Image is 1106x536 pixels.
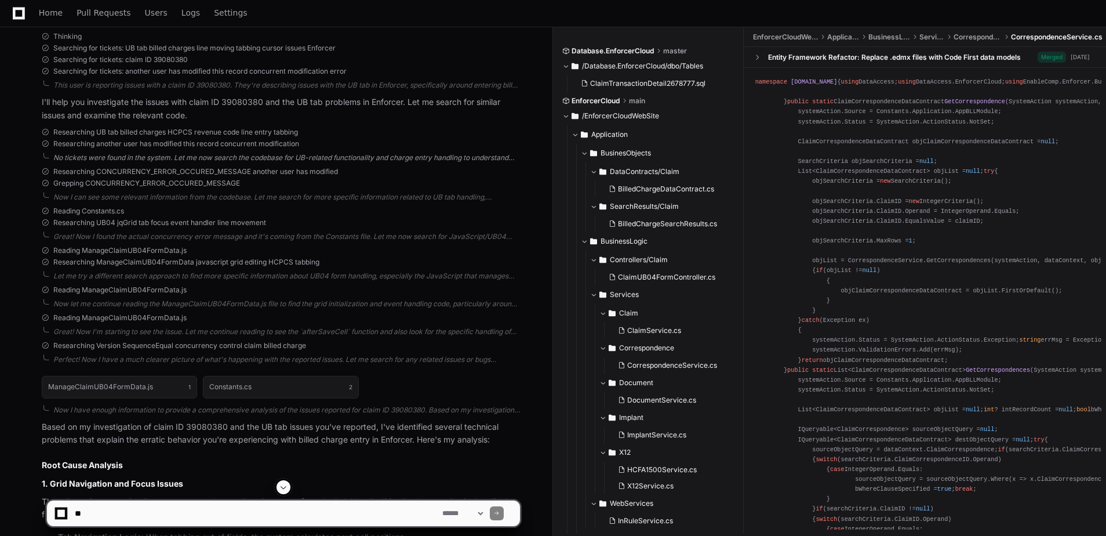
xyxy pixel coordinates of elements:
div: Great! Now I'm starting to see the issue. Let me continue reading to see the `afterSaveCell` func... [53,327,520,336]
svg: Directory [599,165,606,179]
svg: Directory [609,306,616,320]
div: Let me try a different search approach to find more specific information about UB04 form handling... [53,271,520,281]
span: switch [816,456,837,463]
button: BilledChargeSearchResults.cs [604,216,747,232]
span: ClaimUB04FormController.cs [618,273,715,282]
span: Logs [181,9,200,16]
svg: Directory [590,146,597,160]
span: ClaimTransactionDetail2678777.sql [590,79,705,88]
span: Settings [214,9,247,16]
span: if [998,446,1005,453]
button: DataContracts/Claim [590,162,754,181]
span: /EnforcerCloudWebSite [582,111,659,121]
svg: Directory [599,200,606,213]
span: return [802,357,823,364]
span: Searching for tickets: another user has modified this record concurrent modification error [53,67,347,76]
h3: 1. Grid Navigation and Focus Issues [42,478,520,490]
span: Reading ManageClaimUB04FormData.js [53,285,187,295]
span: Thinking [53,32,82,41]
span: null [919,158,934,165]
span: Correspondence [619,343,674,353]
button: CorrespondenceService.cs [613,357,747,374]
svg: Directory [599,253,606,267]
span: GetCorrespondence [944,98,1005,105]
span: Searching for tickets: claim ID 39080380 [53,55,188,64]
span: try [1034,436,1044,443]
span: string [1020,336,1041,343]
span: master [663,46,687,56]
span: [DOMAIN_NAME] [791,78,837,85]
button: BusinesObjects [581,144,754,162]
span: BusinessLogic [868,32,911,42]
button: BilledChargeDataContract.cs [604,181,747,197]
div: Now I have enough information to provide a comprehensive analysis of the issues reported for clai... [53,405,520,415]
span: SearchResults/Claim [610,202,679,211]
span: EnforcerCloud [572,96,620,106]
div: This user is reporting issues with a claim ID 39080380. They're describing issues with the UB tab... [53,81,520,90]
button: ClaimTransactionDetail2678777.sql [576,75,728,92]
div: [DATE] [1071,53,1090,61]
h1: Constants.cs [209,383,252,390]
span: null [1041,138,1056,145]
span: if [816,267,823,274]
svg: Directory [572,109,579,123]
h2: Root Cause Analysis [42,459,520,471]
span: HCFA1500Service.cs [627,465,697,475]
span: int [984,406,994,413]
p: I'll help you investigate the issues with claim ID 39080380 and the UB tab problems in Enforcer. ... [42,96,520,122]
span: Searching for tickets: UB tab billed charges line moving tabbing cursor issues Enforcer [53,44,336,53]
button: SearchResults/Claim [590,197,754,216]
span: Researching ManageClaimUB04FormData javascript grid editing HCPCS tabbing [53,258,319,267]
button: Services [590,285,754,304]
span: DataContracts/Claim [610,167,679,176]
button: /EnforcerCloudWebSite [562,107,735,125]
span: namespace [755,78,787,85]
span: Application [827,32,858,42]
span: Reading ManageClaimUB04FormData.js [53,246,187,255]
button: X12Service.cs [613,478,747,494]
span: new [880,178,890,184]
h1: ManageClaimUB04FormData.js [48,383,153,390]
svg: Directory [599,288,606,302]
span: ImplantService.cs [627,430,686,440]
span: Users [145,9,168,16]
span: BusinessLogic [601,237,647,246]
div: Now I can see some relevant information from the codebase. Let me search for more specific inform... [53,193,520,202]
span: using [841,78,859,85]
span: ClaimService.cs [627,326,681,335]
span: Researching CONCURRENCY_ERROR_OCCURED_MESSAGE another user has modified [53,167,338,176]
span: Pull Requests [77,9,130,16]
span: BilledChargeSearchResults.cs [618,219,717,229]
button: Correspondence [599,339,754,357]
span: 2 [349,382,352,392]
span: main [629,96,645,106]
span: Claim [619,309,638,318]
span: Application [591,130,628,139]
svg: Directory [590,234,597,248]
button: Constants.cs2 [203,376,358,398]
span: Controllers/Claim [610,255,668,265]
span: Database.EnforcerCloud [572,46,654,56]
span: Services [919,32,944,42]
span: CorrespondenceService.cs [627,361,717,370]
svg: Directory [609,376,616,390]
button: Implant [599,408,754,427]
span: Merged [1038,52,1066,63]
span: case [830,466,845,473]
span: null [980,426,995,433]
span: CorrespondenceService.cs [1011,32,1103,42]
span: catch [802,317,820,324]
span: 1 [188,382,191,392]
span: Reading Constants.cs [53,207,124,216]
div: Great! Now I found the actual concurrency error message and it's coming from the Constants file. ... [53,232,520,241]
div: No tickets were found in the system. Let me now search the codebase for UB-related functionality ... [53,153,520,162]
button: ImplantService.cs [613,427,747,443]
span: Grepping CONCURRENCY_ERROR_OCCURED_MESSAGE [53,179,240,188]
span: null [966,168,980,175]
div: Perfect! Now I have a much clearer picture of what's happening with the reported issues. Let me s... [53,355,520,364]
span: bool [1076,406,1091,413]
button: ClaimService.cs [613,323,747,339]
button: /Database.EnforcerCloud/dbo/Tables [562,57,735,75]
span: static [812,98,834,105]
div: Now let me continue reading the ManageClaimUB04FormData.js file to find the grid initialization a... [53,299,520,309]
